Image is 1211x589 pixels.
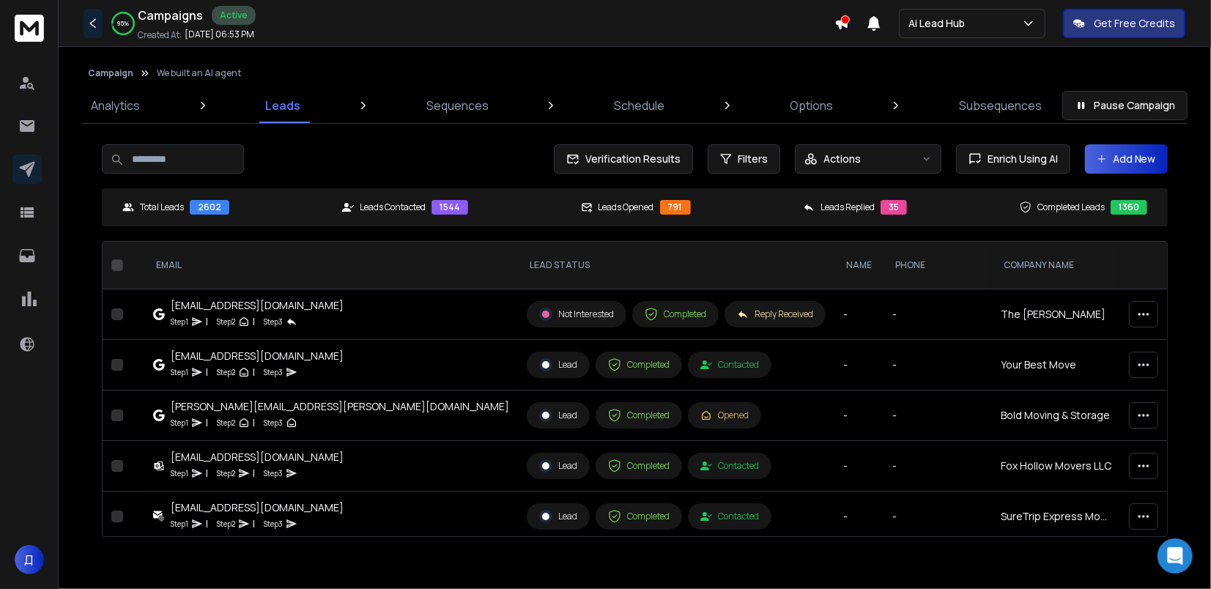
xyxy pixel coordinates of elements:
[426,97,489,114] p: Sequences
[206,466,208,481] p: |
[256,88,309,123] a: Leads
[212,6,256,25] div: Active
[823,152,861,166] p: Actions
[790,97,834,114] p: Options
[992,390,1120,441] td: Bold Moving & Storage
[217,415,235,430] p: Step 2
[539,409,577,422] div: Lead
[834,289,884,340] td: -
[171,466,188,481] p: Step 1
[117,19,129,28] p: 95 %
[265,97,300,114] p: Leads
[138,7,203,24] h1: Campaigns
[171,349,344,363] div: [EMAIL_ADDRESS][DOMAIN_NAME]
[605,88,673,123] a: Schedule
[1158,538,1193,574] div: Open Intercom Messenger
[217,516,235,531] p: Step 2
[908,16,971,31] p: Ai Lead Hub
[539,358,577,371] div: Lead
[360,201,426,213] p: Leads Contacted
[834,390,884,441] td: -
[884,390,992,441] td: -
[15,545,44,574] button: Д
[206,516,208,531] p: |
[206,365,208,379] p: |
[190,200,229,215] div: 2602
[171,516,188,531] p: Step 1
[1085,144,1168,174] button: Add New
[700,410,749,421] div: Opened
[1037,201,1105,213] p: Completed Leads
[956,144,1070,174] button: Enrich Using AI
[171,500,344,515] div: [EMAIL_ADDRESS][DOMAIN_NAME]
[884,242,992,289] th: Phone
[157,67,241,79] p: We built an AI agent
[884,340,992,390] td: -
[834,441,884,492] td: -
[217,365,235,379] p: Step 2
[700,511,759,522] div: Contacted
[738,152,768,166] span: Filters
[140,201,184,213] p: Total Leads
[253,516,255,531] p: |
[881,200,907,215] div: 35
[599,201,654,213] p: Leads Opened
[737,308,813,320] div: Reply Received
[608,459,670,473] div: Completed
[992,289,1120,340] td: The [PERSON_NAME]
[82,88,149,123] a: Analytics
[884,289,992,340] td: -
[992,242,1120,289] th: Company Name
[88,67,133,79] button: Campaign
[171,365,188,379] p: Step 1
[144,242,518,289] th: EMAIL
[171,415,188,430] p: Step 1
[950,88,1051,123] a: Subsequences
[554,144,693,174] button: Verification Results
[884,492,992,542] td: -
[518,242,834,289] th: LEAD STATUS
[834,340,884,390] td: -
[253,415,255,430] p: |
[821,201,875,213] p: Leads Replied
[608,358,670,371] div: Completed
[206,415,208,430] p: |
[171,399,509,414] div: [PERSON_NAME][EMAIL_ADDRESS][PERSON_NAME][DOMAIN_NAME]
[660,200,691,215] div: 791
[608,510,670,523] div: Completed
[217,314,235,329] p: Step 2
[264,466,283,481] p: Step 3
[264,365,283,379] p: Step 3
[782,88,842,123] a: Options
[1062,91,1188,120] button: Pause Campaign
[171,314,188,329] p: Step 1
[992,441,1120,492] td: Fox Hollow Movers LLC
[171,450,344,464] div: [EMAIL_ADDRESS][DOMAIN_NAME]
[138,29,182,41] p: Created At:
[959,97,1042,114] p: Subsequences
[608,409,670,422] div: Completed
[264,516,283,531] p: Step 3
[185,29,254,40] p: [DATE] 06:53 PM
[992,492,1120,542] td: SureTrip Express Moving
[539,308,614,321] div: Not Interested
[700,359,759,371] div: Contacted
[253,365,255,379] p: |
[1111,200,1147,215] div: 1360
[539,459,577,473] div: Lead
[264,415,283,430] p: Step 3
[1063,9,1185,38] button: Get Free Credits
[91,97,140,114] p: Analytics
[1094,16,1175,31] p: Get Free Credits
[645,308,706,321] div: Completed
[206,314,208,329] p: |
[264,314,283,329] p: Step 3
[253,314,255,329] p: |
[700,460,759,472] div: Contacted
[884,441,992,492] td: -
[432,200,468,215] div: 1544
[539,510,577,523] div: Lead
[418,88,497,123] a: Sequences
